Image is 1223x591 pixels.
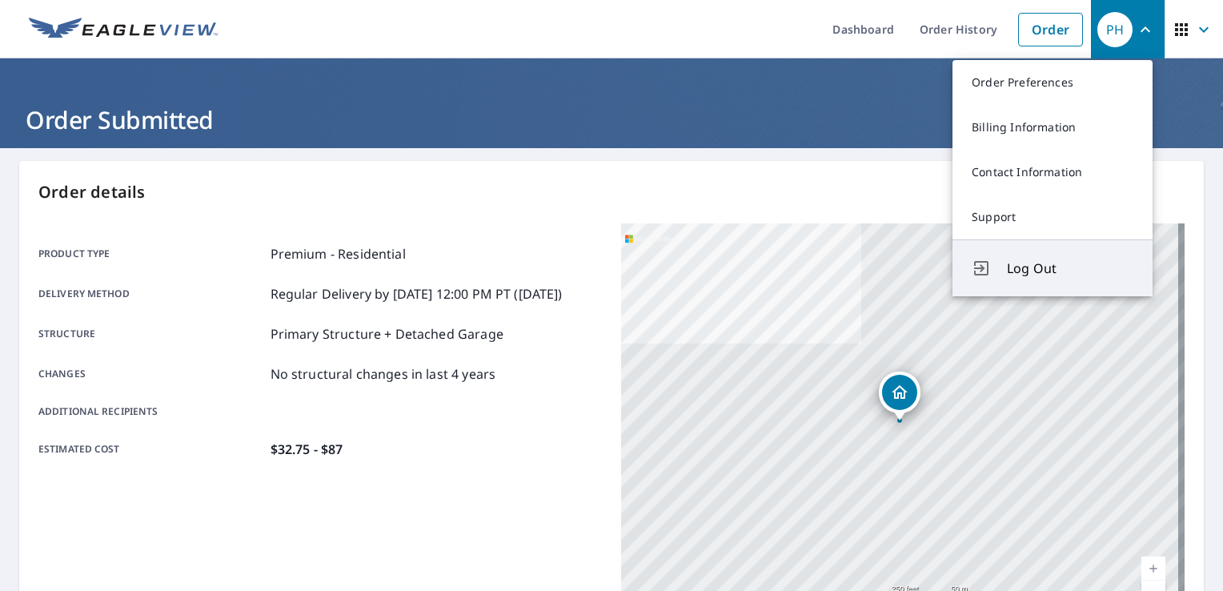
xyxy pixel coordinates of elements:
a: Billing Information [952,105,1153,150]
p: Estimated cost [38,440,264,459]
div: PH [1097,12,1133,47]
p: Regular Delivery by [DATE] 12:00 PM PT ([DATE]) [271,284,563,304]
p: Delivery method [38,284,264,304]
a: Support [952,195,1153,239]
p: Structure [38,324,264,344]
p: Changes [38,364,264,384]
p: No structural changes in last 4 years [271,364,496,384]
p: Additional recipients [38,404,264,419]
div: Dropped pin, building 1, Residential property, 1440 9th St Granite Falls, MN 56241 [879,372,920,421]
h1: Order Submitted [19,103,1204,136]
a: Contact Information [952,150,1153,195]
img: EV Logo [29,18,218,42]
p: Order details [38,180,1185,204]
a: Current Level 17, Zoom In [1141,557,1165,581]
a: Order [1018,13,1083,46]
button: Log Out [952,239,1153,296]
p: Primary Structure + Detached Garage [271,324,503,344]
p: $32.75 - $87 [271,440,343,459]
a: Order Preferences [952,60,1153,105]
p: Premium - Residential [271,244,406,263]
span: Log Out [1007,259,1133,278]
p: Product type [38,244,264,263]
